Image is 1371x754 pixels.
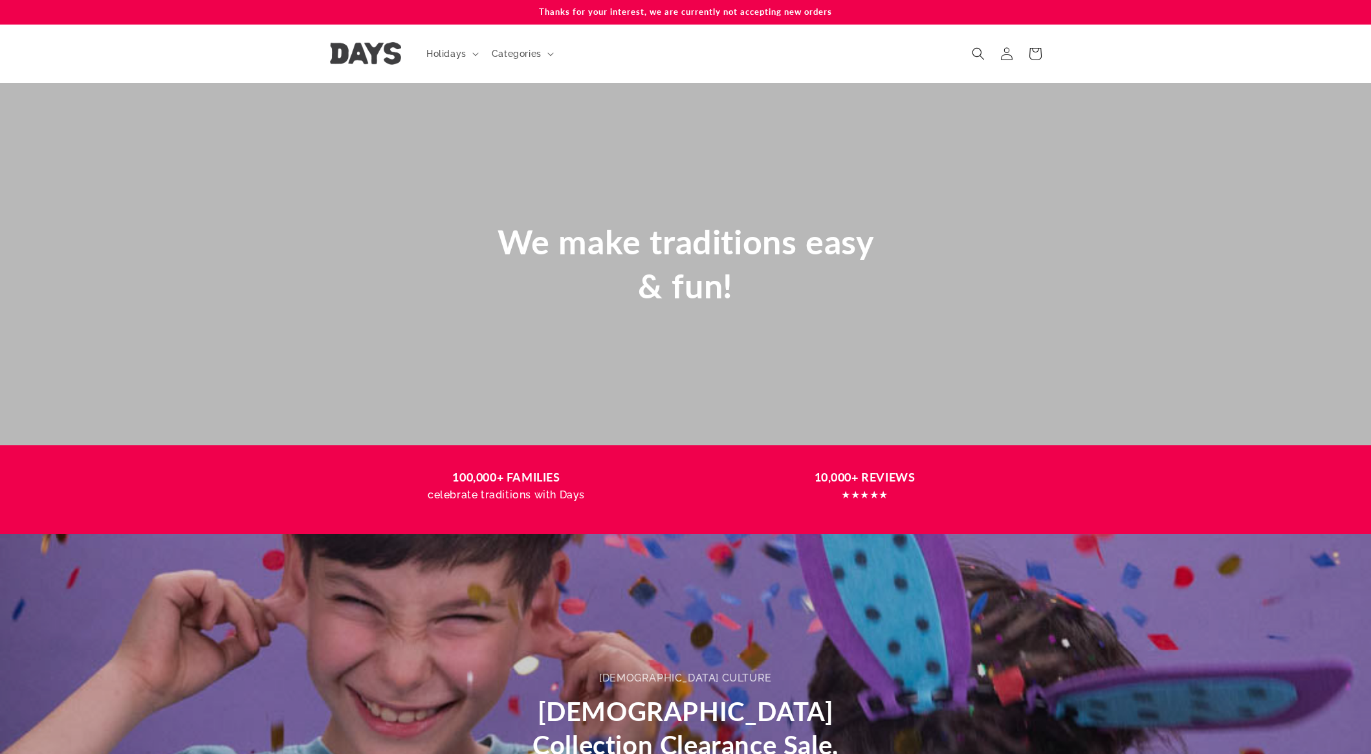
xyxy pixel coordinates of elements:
[498,221,874,305] span: We make traditions easy & fun!
[419,40,484,67] summary: Holidays
[330,42,401,65] img: Days United
[484,40,559,67] summary: Categories
[340,486,674,505] p: celebrate traditions with Days
[599,669,772,688] div: [DEMOGRAPHIC_DATA] CULTURE
[964,39,993,68] summary: Search
[698,469,1032,486] h3: 10,000+ REVIEWS
[698,486,1032,505] p: ★★★★★
[426,48,466,60] span: Holidays
[340,469,674,486] h3: 100,000+ FAMILIES
[492,48,542,60] span: Categories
